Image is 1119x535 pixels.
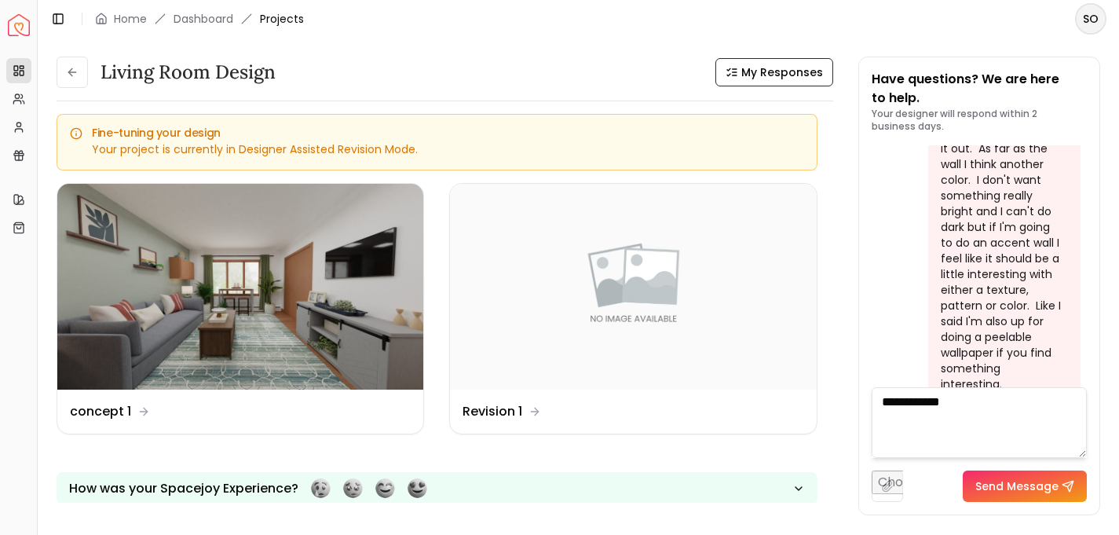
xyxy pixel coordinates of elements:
[941,62,1065,392] div: It does look great there! My stuff has been packed away since early May -it feels so good to have...
[450,184,816,390] img: Revision 1
[741,64,823,80] span: My Responses
[1075,3,1106,35] button: SO
[8,14,30,36] a: Spacejoy
[57,472,817,504] button: How was your Spacejoy Experience?Feeling terribleFeeling badFeeling goodFeeling awesome
[8,14,30,36] img: Spacejoy Logo
[70,402,131,421] dd: concept 1
[57,183,424,434] a: concept 1concept 1
[69,479,298,498] p: How was your Spacejoy Experience?
[715,58,833,86] button: My Responses
[872,70,1087,108] p: Have questions? We are here to help.
[95,11,304,27] nav: breadcrumb
[260,11,304,27] span: Projects
[70,141,804,157] div: Your project is currently in Designer Assisted Revision Mode.
[963,471,1087,502] button: Send Message
[872,108,1087,133] p: Your designer will respond within 2 business days.
[70,127,804,138] h5: Fine-tuning your design
[1077,5,1105,33] span: SO
[114,11,147,27] a: Home
[57,184,423,390] img: concept 1
[101,60,276,85] h3: Living Room design
[463,402,522,421] dd: Revision 1
[174,11,233,27] a: Dashboard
